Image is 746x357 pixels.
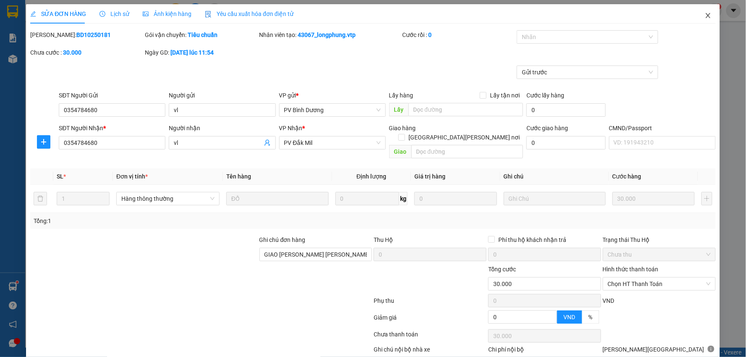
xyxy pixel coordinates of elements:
[389,92,414,99] span: Lấy hàng
[613,192,695,205] input: 0
[145,48,258,57] div: Ngày GD:
[37,135,50,149] button: plus
[29,50,97,57] strong: BIÊN NHẬN GỬI HÀNG HOÁ
[30,48,143,57] div: Chưa cước :
[8,19,19,40] img: logo
[8,58,17,71] span: Nơi gửi:
[99,11,105,17] span: clock-circle
[613,173,641,180] span: Cước hàng
[169,123,275,133] div: Người nhận
[84,61,98,66] span: VP 214
[495,235,570,244] span: Phí thu hộ khách nhận trả
[57,173,63,180] span: SL
[76,31,111,38] b: BD10250181
[526,125,568,131] label: Cước giao hàng
[374,236,393,243] span: Thu Hộ
[373,313,487,328] div: Giảm giá
[487,91,523,100] span: Lấy tận nơi
[608,278,711,290] span: Chọn HT Thanh Toán
[226,173,251,180] span: Tên hàng
[143,11,149,17] span: picture
[279,91,386,100] div: VP gửi
[702,192,712,205] button: plus
[705,12,712,19] span: close
[603,297,615,304] span: VND
[411,145,524,158] input: Dọc đường
[169,91,275,100] div: Người gửi
[143,10,191,17] span: Ảnh kiện hàng
[526,92,564,99] label: Cước lấy hàng
[83,31,118,38] span: DM10250372
[373,330,487,344] div: Chưa thanh toán
[80,38,118,44] span: 11:26:38 [DATE]
[59,123,165,133] div: SĐT Người Nhận
[389,145,411,158] span: Giao
[34,192,47,205] button: delete
[696,4,720,28] button: Close
[414,173,445,180] span: Giá trị hàng
[389,103,408,116] span: Lấy
[603,266,659,273] label: Hình thức thanh toán
[526,136,606,150] input: Cước giao hàng
[414,192,497,205] input: 0
[22,13,68,45] strong: CÔNG TY TNHH [GEOGRAPHIC_DATA] 214 QL13 - P.26 - Q.BÌNH THẠNH - TP HCM 1900888606
[205,11,212,18] img: icon
[356,173,386,180] span: Định lượng
[170,49,214,56] b: [DATE] lúc 11:54
[389,125,416,131] span: Giao hàng
[29,59,49,63] span: PV Đắk Mil
[504,192,606,205] input: Ghi Chú
[259,248,372,261] input: Ghi chú đơn hàng
[284,104,381,116] span: PV Bình Dương
[522,66,653,79] span: Gửi trước
[373,296,487,311] div: Phụ thu
[609,123,716,133] div: CMND/Passport
[34,216,288,226] div: Tổng: 1
[488,266,516,273] span: Tổng cước
[63,49,81,56] b: 30.000
[37,139,50,145] span: plus
[405,133,523,142] span: [GEOGRAPHIC_DATA][PERSON_NAME] nơi
[30,10,86,17] span: SỬA ĐƠN HÀNG
[59,91,165,100] div: SĐT Người Gửi
[30,30,143,39] div: [PERSON_NAME]:
[298,31,356,38] b: 43067_longphung.vtp
[226,192,329,205] input: VD: Bàn, Ghế
[116,173,148,180] span: Đơn vị tính
[64,58,78,71] span: Nơi nhận:
[603,235,716,244] div: Trạng thái Thu Hộ
[429,31,432,38] b: 0
[279,125,303,131] span: VP Nhận
[526,103,606,117] input: Cước lấy hàng
[145,30,258,39] div: Gói vận chuyển:
[259,236,306,243] label: Ghi chú đơn hàng
[564,314,576,320] span: VND
[708,346,715,352] span: info-circle
[30,11,36,17] span: edit
[259,30,401,39] div: Nhân viên tạo:
[121,192,215,205] span: Hàng thông thường
[264,139,271,146] span: user-add
[500,168,610,185] th: Ghi chú
[403,30,516,39] div: Cước rồi :
[188,31,217,38] b: Tiêu chuẩn
[399,192,408,205] span: kg
[205,10,293,17] span: Yêu cầu xuất hóa đơn điện tử
[99,10,129,17] span: Lịch sử
[284,136,381,149] span: PV Đắk Mil
[608,248,711,261] span: Chưa thu
[589,314,593,320] span: %
[408,103,524,116] input: Dọc đường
